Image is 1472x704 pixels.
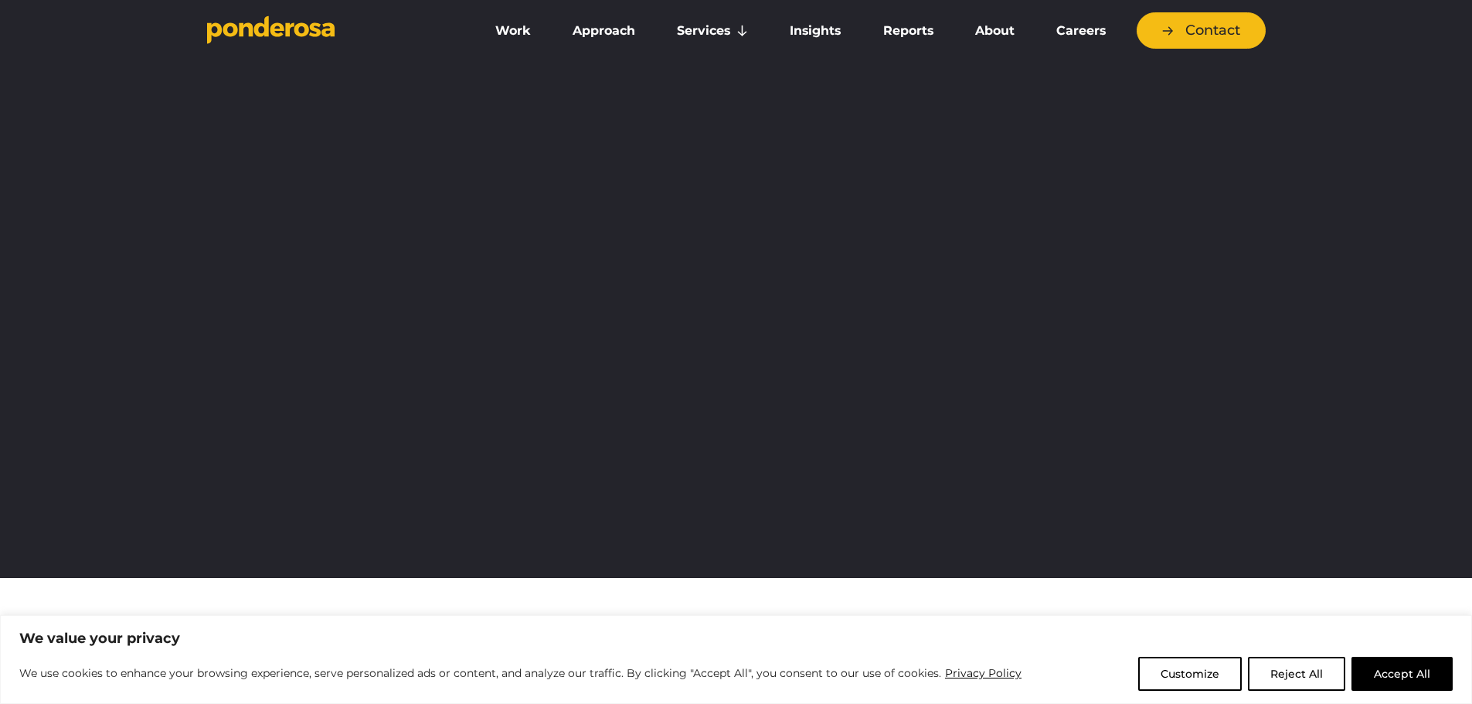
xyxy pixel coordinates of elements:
[659,15,766,47] a: Services
[1039,15,1124,47] a: Careers
[1351,657,1453,691] button: Accept All
[865,15,951,47] a: Reports
[207,15,454,46] a: Go to homepage
[772,15,858,47] a: Insights
[1248,657,1345,691] button: Reject All
[555,15,653,47] a: Approach
[944,664,1022,682] a: Privacy Policy
[19,629,1453,648] p: We value your privacy
[1138,657,1242,691] button: Customize
[19,664,1022,682] p: We use cookies to enhance your browsing experience, serve personalized ads or content, and analyz...
[1137,12,1266,49] a: Contact
[478,15,549,47] a: Work
[957,15,1032,47] a: About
